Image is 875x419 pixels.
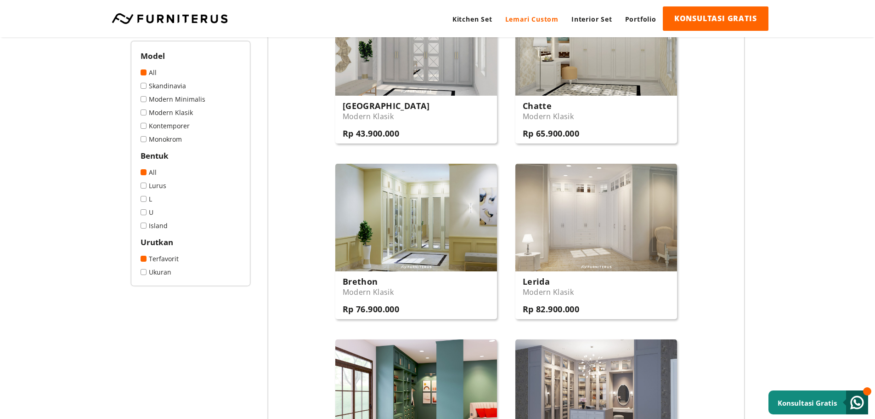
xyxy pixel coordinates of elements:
[141,51,241,61] h2: Model
[343,100,429,111] h3: [GEOGRAPHIC_DATA]
[523,287,580,297] p: Modern Klasik
[141,237,241,247] h2: Urutkan
[141,150,241,161] h2: Bentuk
[343,128,429,139] h3: Rp 43.900.000
[141,221,241,230] a: Island
[515,164,677,272] img: Lerida-01.jpg
[141,135,241,143] a: Monokrom
[141,168,241,177] a: All
[141,195,241,203] a: L
[343,111,429,121] p: Modern Klasik
[446,6,499,32] a: Kitchen Set
[141,268,241,276] a: Ukuran
[523,100,580,111] h3: Chatte
[141,81,241,90] a: Skandinavia
[141,68,241,77] a: All
[663,6,768,31] a: KONSULTASI GRATIS
[343,304,400,315] h3: Rp 76.900.000
[768,390,868,414] a: Konsultasi Gratis
[335,164,497,320] a: Brethon Modern Klasik Rp 76.900.000
[335,164,497,272] img: Brethon-01.jpg
[778,398,837,408] small: Konsultasi Gratis
[565,6,619,32] a: Interior Set
[343,287,400,297] p: Modern Klasik
[515,164,677,320] a: Lerida Modern Klasik Rp 82.900.000
[141,108,241,117] a: Modern Klasik
[523,111,580,121] p: Modern Klasik
[141,254,241,263] a: Terfavorit
[141,95,241,103] a: Modern Minimalis
[523,304,580,315] h3: Rp 82.900.000
[141,121,241,130] a: Kontemporer
[343,276,400,287] h3: Brethon
[619,6,663,32] a: Portfolio
[499,6,565,32] a: Lemari Custom
[141,208,241,217] a: U
[523,276,580,287] h3: Lerida
[523,128,580,139] h3: Rp 65.900.000
[141,181,241,190] a: Lurus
